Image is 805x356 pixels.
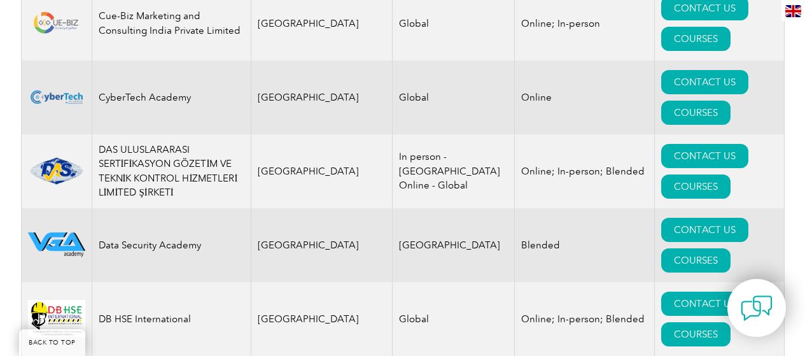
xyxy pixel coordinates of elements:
[785,5,801,17] img: en
[661,101,731,125] a: COURSES
[28,156,85,186] img: 1ae26fad-5735-ef11-a316-002248972526-logo.png
[661,292,748,316] a: CONTACT US
[28,82,85,113] img: fbf62885-d94e-ef11-a316-000d3ad139cf-logo.png
[515,134,655,208] td: Online; In-person; Blended
[393,282,515,356] td: Global
[515,61,655,134] td: Online
[515,208,655,282] td: Blended
[393,208,515,282] td: [GEOGRAPHIC_DATA]
[28,9,85,38] img: b118c505-f3a0-ea11-a812-000d3ae11abd-logo.png
[28,232,85,257] img: 2712ab11-b677-ec11-8d20-002248183cf6-logo.png
[251,282,393,356] td: [GEOGRAPHIC_DATA]
[92,208,251,282] td: Data Security Academy
[661,218,748,242] a: CONTACT US
[92,134,251,208] td: DAS ULUSLARARASI SERTİFİKASYON GÖZETİM VE TEKNİK KONTROL HİZMETLERİ LİMİTED ŞİRKETİ
[741,292,773,324] img: contact-chat.png
[661,70,748,94] a: CONTACT US
[661,27,731,51] a: COURSES
[251,208,393,282] td: [GEOGRAPHIC_DATA]
[393,134,515,208] td: In person - [GEOGRAPHIC_DATA] Online - Global
[19,329,85,356] a: BACK TO TOP
[661,144,748,168] a: CONTACT US
[28,300,85,338] img: 5361e80d-26f3-ed11-8848-00224814fd52-logo.jpg
[92,61,251,134] td: CyberTech Academy
[661,248,731,273] a: COURSES
[515,282,655,356] td: Online; In-person; Blended
[393,61,515,134] td: Global
[661,174,731,199] a: COURSES
[251,61,393,134] td: [GEOGRAPHIC_DATA]
[251,134,393,208] td: [GEOGRAPHIC_DATA]
[92,282,251,356] td: DB HSE International
[661,322,731,346] a: COURSES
